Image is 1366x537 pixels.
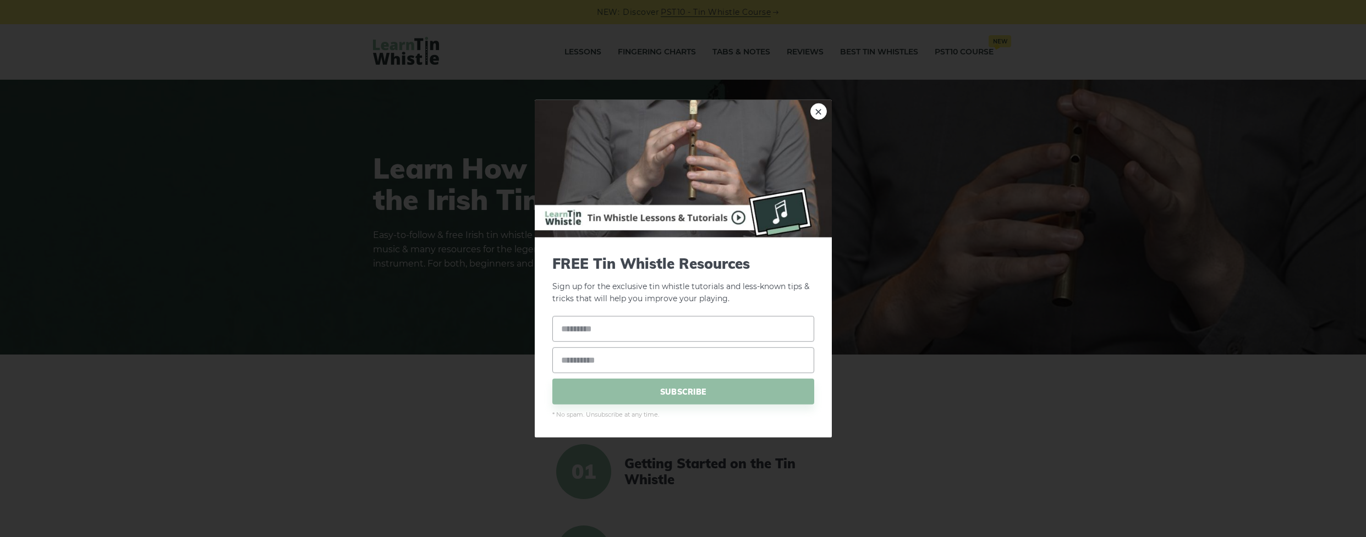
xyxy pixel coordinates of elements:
[552,254,814,272] span: FREE Tin Whistle Resources
[552,379,814,405] span: SUBSCRIBE
[552,254,814,305] p: Sign up for the exclusive tin whistle tutorials and less-known tips & tricks that will help you i...
[810,103,827,119] a: ×
[535,99,832,237] img: Tin Whistle Buying Guide Preview
[552,410,814,420] span: * No spam. Unsubscribe at any time.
